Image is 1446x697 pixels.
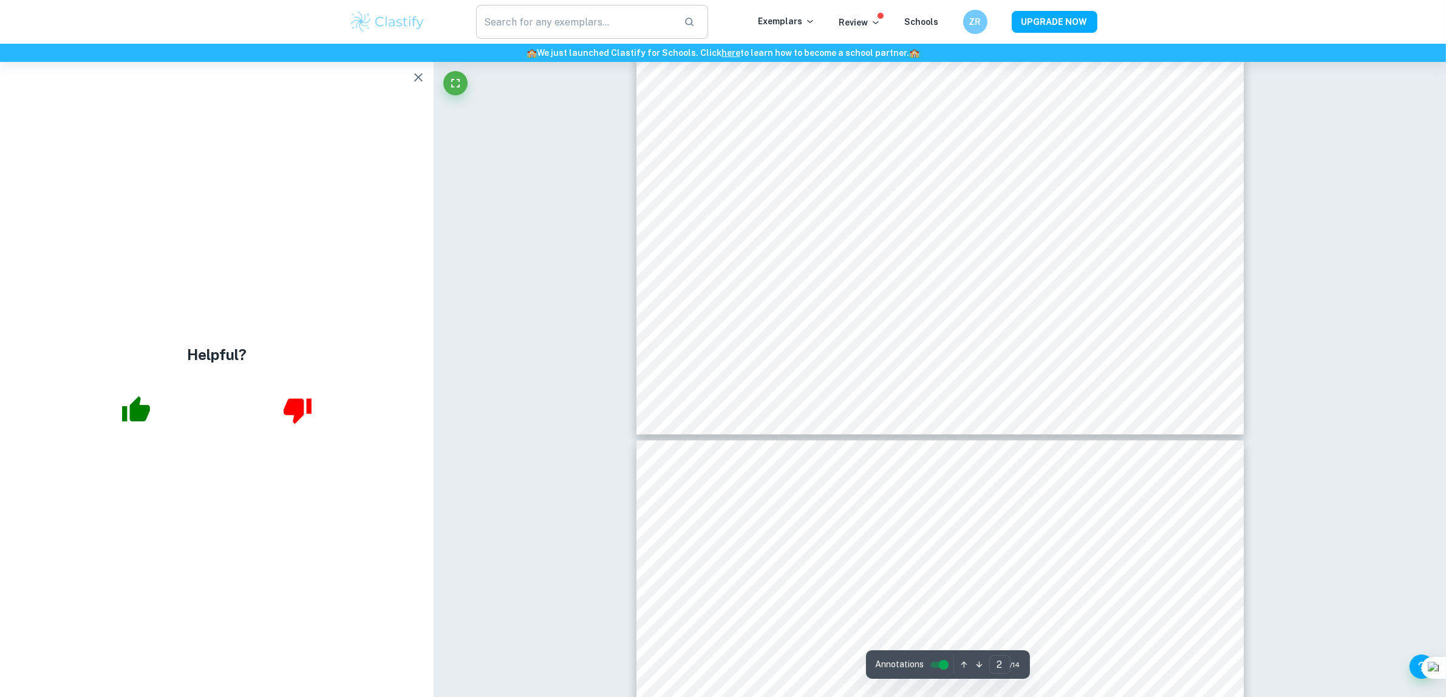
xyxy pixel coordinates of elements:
a: Schools [905,17,939,27]
h6: We just launched Clastify for Schools. Click to learn how to become a school partner. [2,46,1444,59]
button: ZR [963,10,987,34]
span: 🏫 [527,48,537,58]
span: / 14 [1011,659,1020,670]
button: Fullscreen [443,71,468,95]
h6: ZR [968,15,982,29]
img: Clastify logo [349,10,426,34]
p: Exemplars [759,15,815,28]
span: 🏫 [909,48,919,58]
button: Help and Feedback [1410,654,1434,679]
h4: Helpful? [187,344,247,365]
span: Annotations [876,658,924,671]
a: here [721,48,740,58]
button: UPGRADE NOW [1012,11,1097,33]
input: Search for any exemplars... [476,5,675,39]
p: Review [839,16,881,29]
